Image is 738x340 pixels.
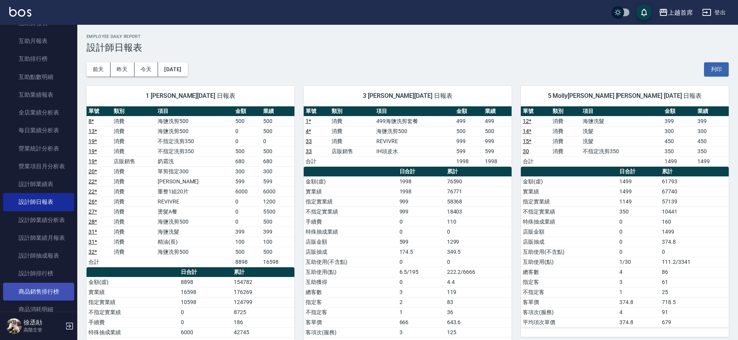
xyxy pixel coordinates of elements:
td: 4 [617,307,660,317]
td: 680 [261,156,294,166]
td: 86 [660,267,729,277]
td: 1998 [454,156,483,166]
td: 單剪指定300 [156,166,233,176]
span: 1 [PERSON_NAME][DATE] 日報表 [96,92,285,100]
td: 指定實業績 [521,196,617,207]
td: 金額(虛) [87,277,179,287]
td: 160 [660,217,729,227]
td: 0 [617,237,660,247]
td: 4 [617,267,660,277]
td: 186 [232,317,294,327]
td: 實業績 [87,287,179,297]
a: 設計師業績表 [3,175,74,193]
td: 燙髮A餐 [156,207,233,217]
td: IH頭皮水 [374,146,454,156]
td: 399 [695,116,729,126]
td: 手續費 [87,317,179,327]
td: 1499 [660,227,729,237]
td: 0 [617,247,660,257]
td: 客單價 [304,317,398,327]
table: a dense table [87,106,294,267]
td: 消費 [551,136,581,146]
td: 洗髮 [581,136,663,146]
h3: 設計師日報表 [87,42,729,53]
td: 洗髮 [581,126,663,136]
td: 奶霜洗 [156,156,233,166]
td: 實業績 [521,186,617,196]
td: 300 [695,126,729,136]
th: 單號 [87,106,112,116]
img: Person [6,318,22,334]
td: 3 [398,327,445,337]
td: 4.4 [445,277,512,287]
td: 174.5 [398,247,445,257]
td: 16598 [179,287,232,297]
a: 商品消耗明細 [3,301,74,318]
td: 1 [617,287,660,297]
td: 不指定實業績 [521,207,617,217]
td: 指定實業績 [87,297,179,307]
td: 海鹽洗剪500 [156,116,233,126]
td: 海鹽洗剪500 [374,126,454,136]
td: 643.6 [445,317,512,327]
td: 不指定洗剪350 [581,146,663,156]
td: 154782 [232,277,294,287]
a: 設計師日報表 [3,193,74,211]
td: 0 [233,126,261,136]
td: 1998 [398,186,445,196]
td: 350 [663,146,696,156]
a: 全店業績分析表 [3,104,74,121]
td: 0 [261,136,294,146]
td: 0 [398,257,445,267]
td: 499 [483,116,512,126]
td: 手續費 [304,217,398,227]
a: 設計師排行榜 [3,265,74,282]
th: 日合計 [398,167,445,177]
img: Logo [9,7,31,17]
td: 店販金額 [521,227,617,237]
td: 76590 [445,176,512,186]
td: REVIVRE [374,136,454,146]
td: 不指定洗剪350 [156,146,233,156]
table: a dense table [304,106,512,167]
td: 83 [445,297,512,307]
td: 1998 [398,176,445,186]
td: 999 [398,196,445,207]
td: 特殊抽成業績 [521,217,617,227]
td: 61793 [660,176,729,186]
td: 8898 [179,277,232,287]
div: 上越首席 [668,8,693,17]
td: 消費 [112,237,156,247]
td: 0 [233,196,261,207]
td: 500 [233,146,261,156]
td: 0 [398,277,445,287]
td: 1998 [483,156,512,166]
td: 222.2/6666 [445,267,512,277]
td: 91 [660,307,729,317]
td: 124799 [232,297,294,307]
td: 不指定客 [521,287,617,297]
button: 登出 [699,5,729,20]
td: 6.5/195 [398,267,445,277]
td: 125 [445,327,512,337]
td: 349.5 [445,247,512,257]
td: 店販銷售 [112,156,156,166]
td: 5500 [261,207,294,217]
th: 類別 [112,106,156,116]
button: [DATE] [158,62,187,77]
td: 399 [663,116,696,126]
p: 高階主管 [24,326,63,333]
td: 互助獲得 [304,277,398,287]
td: 500 [261,247,294,257]
td: 互助使用(不含點) [521,247,617,257]
td: REVIVRE [156,196,233,207]
td: 8898 [233,257,261,267]
td: 1 [398,307,445,317]
td: 不指定洗剪350 [156,136,233,146]
td: 2 [398,297,445,307]
td: 718.5 [660,297,729,307]
a: 營業項目月分析表 [3,157,74,175]
th: 金額 [233,106,261,116]
table: a dense table [521,106,729,167]
td: 特殊抽成業績 [304,227,398,237]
